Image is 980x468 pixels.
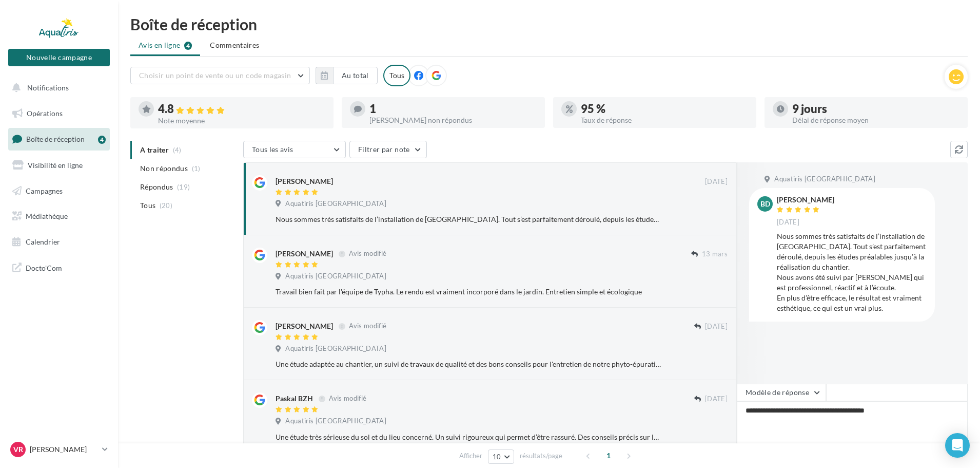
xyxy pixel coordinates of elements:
[27,109,63,118] span: Opérations
[316,67,378,84] button: Au total
[98,136,106,144] div: 4
[276,214,661,224] div: Nous sommes très satisfaits de l’installation de [GEOGRAPHIC_DATA]. Tout s’est parfaitement dérou...
[6,77,108,99] button: Notifications
[702,250,728,259] span: 13 mars
[383,65,410,86] div: Tous
[581,103,748,115] div: 95 %
[192,164,201,173] span: (1)
[945,433,970,458] div: Open Intercom Messenger
[140,182,173,192] span: Répondus
[285,417,386,426] span: Aquatiris [GEOGRAPHIC_DATA]
[6,231,112,253] a: Calendrier
[276,359,661,369] div: Une étude adaptée au chantier, un suivi de travaux de qualité et des bons conseils pour l'entreti...
[369,103,537,115] div: 1
[6,257,112,278] a: Docto'Com
[26,186,63,195] span: Campagnes
[276,249,333,259] div: [PERSON_NAME]
[488,450,514,464] button: 10
[158,117,325,124] div: Note moyenne
[459,451,482,461] span: Afficher
[26,212,68,220] span: Médiathèque
[792,103,959,115] div: 9 jours
[243,141,346,158] button: Tous les avis
[8,440,110,459] a: VR [PERSON_NAME]
[6,155,112,176] a: Visibilité en ligne
[130,67,310,84] button: Choisir un point de vente ou un code magasin
[140,163,188,174] span: Non répondus
[581,117,748,124] div: Taux de réponse
[160,201,172,210] span: (20)
[28,161,83,170] span: Visibilité en ligne
[140,200,155,211] span: Tous
[276,287,661,297] div: Travail bien fait par l'équipe de Typha. Le rendu est vraiment incorporé dans le jardin. Entretie...
[276,321,333,331] div: [PERSON_NAME]
[777,231,927,313] div: Nous sommes très satisfaits de l’installation de [GEOGRAPHIC_DATA]. Tout s’est parfaitement dérou...
[705,177,728,186] span: [DATE]
[285,199,386,209] span: Aquatiris [GEOGRAPHIC_DATA]
[130,16,968,32] div: Boîte de réception
[369,117,537,124] div: [PERSON_NAME] non répondus
[6,180,112,202] a: Campagnes
[6,103,112,124] a: Opérations
[285,344,386,353] span: Aquatiris [GEOGRAPHIC_DATA]
[493,453,501,461] span: 10
[349,322,386,330] span: Avis modifié
[26,261,62,274] span: Docto'Com
[276,394,313,404] div: Paskal BZH
[276,432,661,442] div: Une étude très sérieuse du sol et du lieu concerné. Un suivi rigoureux qui permet d’être rassuré....
[285,272,386,281] span: Aquatiris [GEOGRAPHIC_DATA]
[139,71,291,80] span: Choisir un point de vente ou un code magasin
[6,128,112,150] a: Boîte de réception4
[177,183,190,191] span: (19)
[774,175,875,184] span: Aquatiris [GEOGRAPHIC_DATA]
[8,49,110,66] button: Nouvelle campagne
[777,218,799,227] span: [DATE]
[26,237,60,246] span: Calendrier
[333,67,378,84] button: Au total
[6,205,112,227] a: Médiathèque
[30,444,98,455] p: [PERSON_NAME]
[26,135,85,143] span: Boîte de réception
[777,196,834,203] div: [PERSON_NAME]
[158,103,325,115] div: 4.8
[27,83,69,92] span: Notifications
[520,451,562,461] span: résultats/page
[252,145,293,154] span: Tous les avis
[705,322,728,331] span: [DATE]
[737,384,826,401] button: Modèle de réponse
[705,395,728,404] span: [DATE]
[329,395,366,403] span: Avis modifié
[792,117,959,124] div: Délai de réponse moyen
[760,199,770,209] span: BD
[13,444,23,455] span: VR
[600,447,617,464] span: 1
[349,141,427,158] button: Filtrer par note
[276,176,333,186] div: [PERSON_NAME]
[210,40,259,50] span: Commentaires
[349,250,386,258] span: Avis modifié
